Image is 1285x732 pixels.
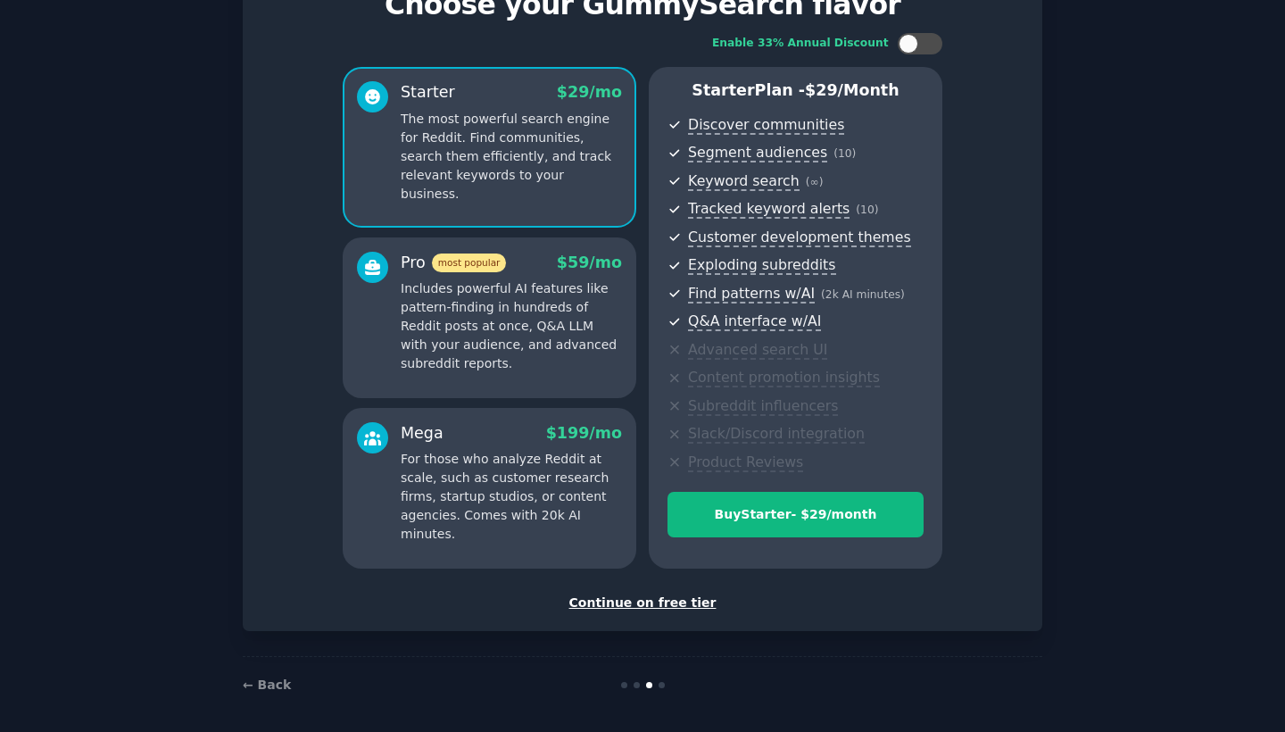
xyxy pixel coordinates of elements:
[667,79,924,102] p: Starter Plan -
[261,594,1024,612] div: Continue on free tier
[833,147,856,160] span: ( 10 )
[668,505,923,524] div: Buy Starter - $ 29 /month
[688,369,880,387] span: Content promotion insights
[401,81,455,104] div: Starter
[806,176,824,188] span: ( ∞ )
[401,422,444,445] div: Mega
[688,453,803,472] span: Product Reviews
[688,312,821,331] span: Q&A interface w/AI
[243,678,291,692] a: ← Back
[688,172,800,191] span: Keyword search
[401,450,622,544] p: For those who analyze Reddit at scale, such as customer research firms, startup studios, or conte...
[401,110,622,204] p: The most powerful search engine for Reddit. Find communities, search them efficiently, and track ...
[856,204,878,216] span: ( 10 )
[432,254,507,272] span: most popular
[712,36,889,52] div: Enable 33% Annual Discount
[546,424,622,442] span: $ 199 /mo
[688,144,827,162] span: Segment audiences
[688,425,865,444] span: Slack/Discord integration
[557,254,622,271] span: $ 59 /mo
[688,200,850,219] span: Tracked keyword alerts
[688,229,911,247] span: Customer development themes
[401,279,622,373] p: Includes powerful AI features like pattern-finding in hundreds of Reddit posts at once, Q&A LLM w...
[688,285,815,304] span: Find patterns w/AI
[688,397,838,416] span: Subreddit influencers
[821,288,905,301] span: ( 2k AI minutes )
[805,81,899,99] span: $ 29 /month
[401,252,506,274] div: Pro
[688,341,827,360] span: Advanced search UI
[688,256,835,275] span: Exploding subreddits
[667,492,924,537] button: BuyStarter- $29/month
[688,116,844,135] span: Discover communities
[557,83,622,101] span: $ 29 /mo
